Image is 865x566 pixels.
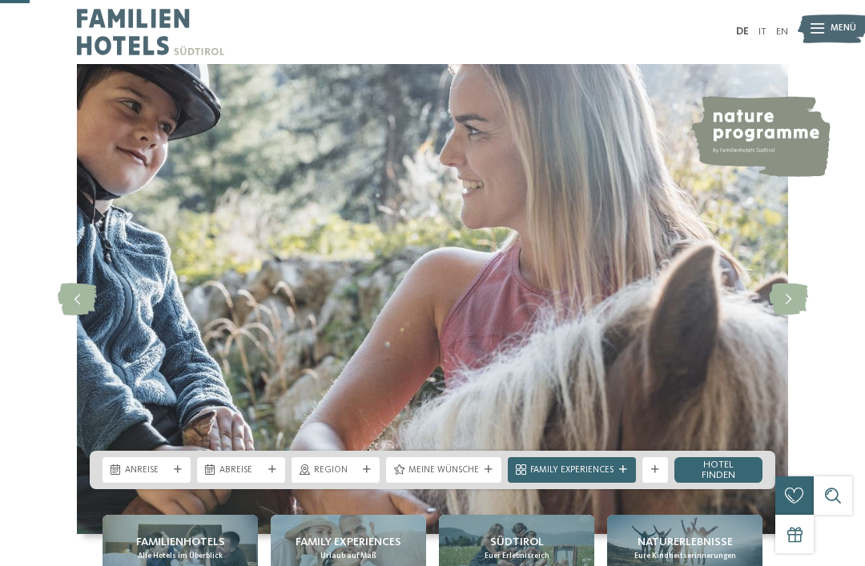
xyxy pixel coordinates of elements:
span: Region [314,464,357,477]
img: Familienhotels Südtirol: The happy family places [77,64,788,534]
img: nature programme by Familienhotels Südtirol [690,96,831,177]
span: Abreise [219,464,263,477]
span: Naturerlebnisse [638,534,733,550]
span: Meine Wünsche [408,464,479,477]
span: Eure Kindheitserinnerungen [634,551,736,561]
span: Urlaub auf Maß [320,551,376,561]
span: Menü [831,22,856,35]
span: Family Experiences [296,534,401,550]
span: Anreise [125,464,168,477]
span: Südtirol [490,534,544,550]
a: DE [736,26,749,37]
a: IT [758,26,766,37]
span: Euer Erlebnisreich [485,551,549,561]
a: EN [776,26,788,37]
span: Alle Hotels im Überblick [138,551,223,561]
span: Familienhotels [136,534,225,550]
a: Hotel finden [674,457,762,483]
span: Family Experiences [530,464,614,477]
